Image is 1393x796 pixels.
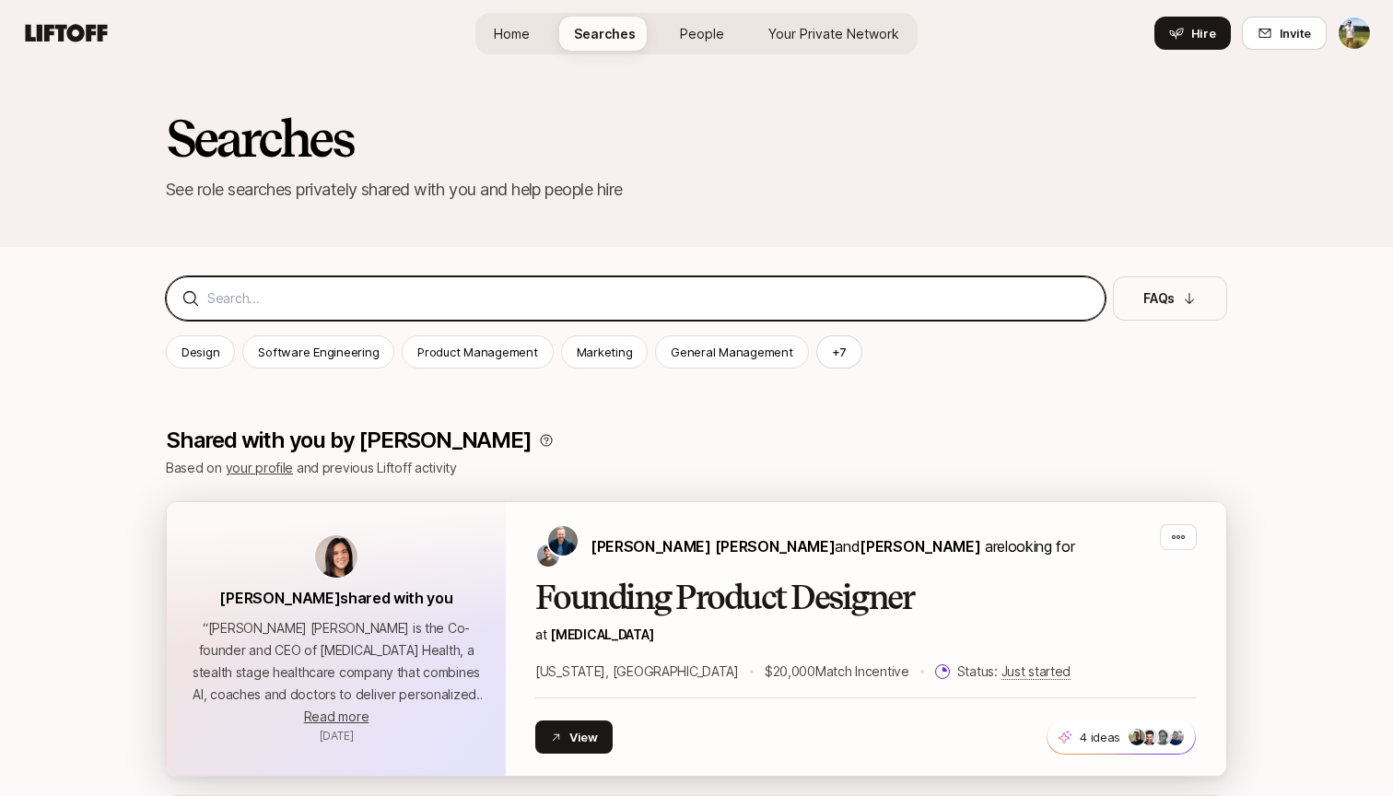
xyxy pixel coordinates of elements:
p: are looking for [591,534,1074,558]
img: 7bf30482_e1a5_47b4_9e0f_fc49ddd24bf6.jpg [1141,729,1158,745]
img: Sagan Schultz [548,526,578,556]
a: your profile [226,460,294,475]
span: Hire [1191,24,1216,42]
p: Shared with you by [PERSON_NAME] [166,427,532,453]
p: [US_STATE], [GEOGRAPHIC_DATA] [535,661,739,683]
p: Based on and previous Liftoff activity [166,457,1227,479]
p: Design [181,343,219,361]
a: Searches [559,17,650,51]
h2: Searches [166,111,1227,166]
button: FAQs [1113,276,1227,321]
p: Product Management [417,343,537,361]
p: FAQs [1143,287,1175,310]
p: General Management [671,343,792,361]
a: Home [479,17,544,51]
h2: Founding Product Designer [535,579,1197,616]
a: People [665,17,739,51]
button: Invite [1242,17,1327,50]
span: [MEDICAL_DATA] [550,626,653,642]
img: Tyler Kieft [1339,18,1370,49]
p: Marketing [577,343,633,361]
span: Your Private Network [768,24,899,43]
p: Status: [957,661,1071,683]
span: Home [494,24,530,43]
button: +7 [816,335,863,369]
p: 4 ideas [1080,728,1120,746]
span: [PERSON_NAME] [860,537,980,556]
button: 4 ideas [1047,720,1196,755]
p: See role searches privately shared with you and help people hire [166,177,1227,203]
button: Read more [304,706,369,728]
button: Tyler Kieft [1338,17,1371,50]
span: Invite [1280,24,1311,42]
p: “ [PERSON_NAME] [PERSON_NAME] is the Co-founder and CEO of [MEDICAL_DATA] Health, a stealth stage... [189,617,484,706]
span: Read more [304,708,369,724]
img: David Deng [537,544,559,567]
input: Search... [207,287,1090,310]
span: [PERSON_NAME] shared with you [219,589,452,607]
img: 33f207b1_b18a_494d_993f_6cda6c0df701.jpg [1154,729,1171,745]
p: at [535,624,1197,646]
span: [PERSON_NAME] [PERSON_NAME] [591,537,835,556]
span: Searches [574,24,636,43]
span: September 17, 2025 10:07am [320,729,354,743]
span: Just started [1001,663,1071,680]
span: and [835,537,980,556]
button: Hire [1154,17,1231,50]
p: $20,000 Match Incentive [765,661,909,683]
img: f0936900_d56c_467f_af31_1b3fd38f9a79.jpg [1129,729,1145,745]
img: ACg8ocLvjhFXXvRClJjm-xPfkkp9veM7FpBgciPjquukK9GRrNvCg31i2A=s160-c [1167,729,1184,745]
img: avatar-url [315,535,357,578]
span: People [680,24,724,43]
button: View [535,720,613,754]
p: Software Engineering [258,343,379,361]
a: Your Private Network [754,17,914,51]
